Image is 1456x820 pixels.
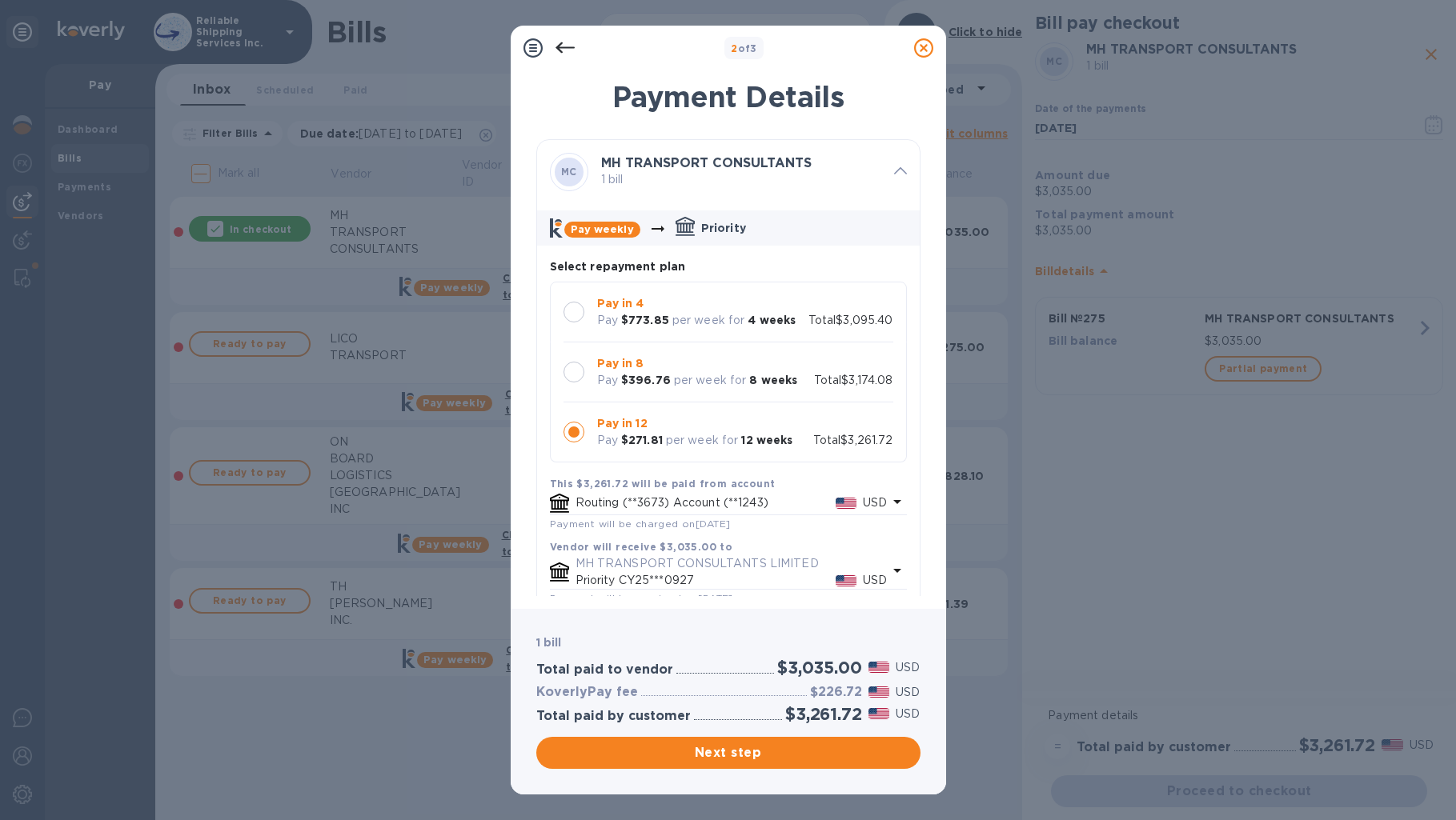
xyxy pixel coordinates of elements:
[674,372,747,389] p: per week for
[576,555,888,572] p: MH TRANSPORT CONSULTANTS LIMITED
[597,417,648,430] b: Pay in 12
[536,662,673,678] h3: Total paid to vendor
[536,709,691,724] h3: Total paid by customer
[597,432,618,449] p: Pay
[731,42,757,54] b: of 3
[550,260,686,273] b: Select repayment plan
[550,592,733,604] span: Payment will be received on [DATE]
[536,685,638,700] h3: KoverlyPay fee
[863,572,887,589] p: USD
[868,686,890,698] img: USD
[621,314,669,326] b: $773.85
[621,434,663,446] b: $271.81
[896,659,920,676] p: USD
[550,478,776,490] b: This $3,261.72 will be paid from account
[785,704,861,724] h2: $3,261.72
[576,494,836,511] p: Routing (**3673) Account (**1243)
[597,372,618,389] p: Pay
[836,498,857,509] img: USD
[601,155,812,170] b: MH TRANSPORT CONSULTANTS
[749,374,797,386] b: 8 weeks
[814,372,893,389] p: Total $3,174.08
[536,636,562,649] b: 1 bill
[672,312,745,329] p: per week for
[597,312,618,329] p: Pay
[597,297,644,310] b: Pay in 4
[868,662,890,673] img: USD
[810,685,862,700] h3: $226.72
[571,223,634,235] b: Pay weekly
[536,80,921,114] h1: Payment Details
[748,314,796,326] b: 4 weeks
[537,140,920,204] div: MCMH TRANSPORT CONSULTANTS 1 bill
[666,432,739,449] p: per week for
[536,737,921,769] button: Next step
[597,357,644,370] b: Pay in 8
[836,575,857,586] img: USD
[601,171,881,188] p: 1 bill
[550,541,733,553] b: Vendor will receive $3,035.00 to
[701,220,746,236] p: Priority
[777,658,861,678] h2: $3,035.00
[896,706,920,722] p: USD
[808,312,893,329] p: Total $3,095.40
[561,166,577,178] b: MC
[731,42,737,54] span: 2
[813,432,893,449] p: Total $3,261.72
[863,494,887,511] p: USD
[621,374,671,386] b: $396.76
[896,684,920,701] p: USD
[550,518,731,530] span: Payment will be charged on [DATE]
[868,708,890,719] img: USD
[576,572,836,589] p: Priority CY25***0927
[549,743,908,762] span: Next step
[741,434,792,446] b: 12 weeks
